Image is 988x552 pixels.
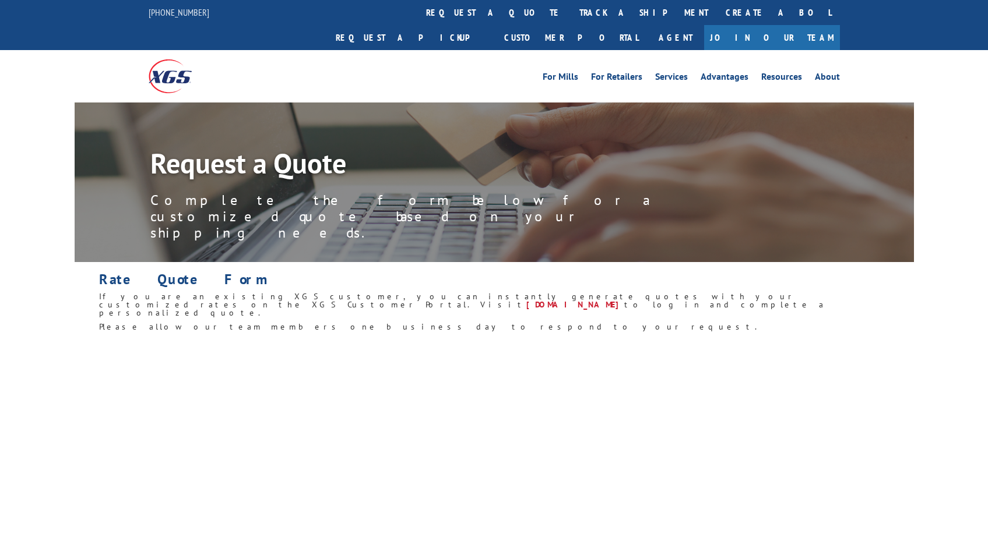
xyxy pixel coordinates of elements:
h1: Request a Quote [150,149,675,183]
a: [PHONE_NUMBER] [149,6,209,18]
a: For Mills [543,72,578,85]
a: Request a pickup [327,25,495,50]
h6: Please allow our team members one business day to respond to your request. [99,323,889,337]
span: to log in and complete a personalized quote. [99,299,825,318]
a: Customer Portal [495,25,647,50]
a: Join Our Team [704,25,840,50]
span: If you are an existing XGS customer, you can instantly generate quotes with your customized rates... [99,291,796,310]
a: For Retailers [591,72,642,85]
a: About [815,72,840,85]
a: [DOMAIN_NAME] [526,299,624,310]
a: Resources [761,72,802,85]
a: Agent [647,25,704,50]
a: Advantages [701,72,748,85]
a: Services [655,72,688,85]
h1: Rate Quote Form [99,273,889,292]
p: Complete the form below for a customized quote based on your shipping needs. [150,192,675,241]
